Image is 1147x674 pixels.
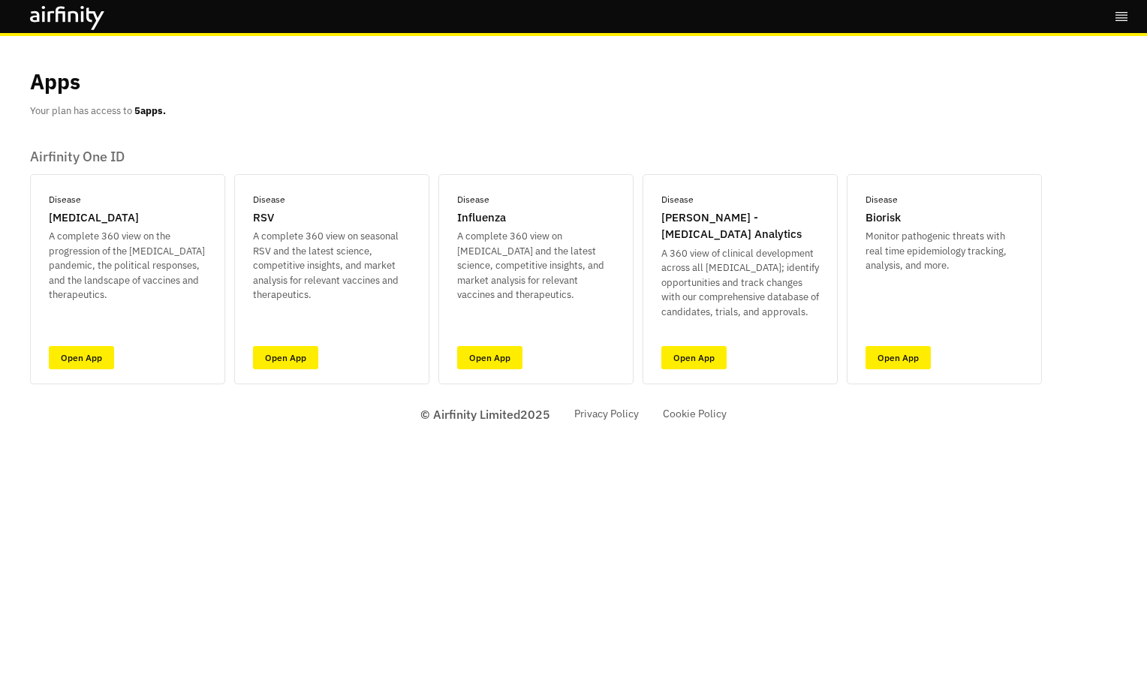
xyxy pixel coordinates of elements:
[661,246,819,320] p: A 360 view of clinical development across all [MEDICAL_DATA]; identify opportunities and track ch...
[661,346,727,369] a: Open App
[253,209,274,227] p: RSV
[866,193,898,206] p: Disease
[661,193,694,206] p: Disease
[663,406,727,422] a: Cookie Policy
[457,346,522,369] a: Open App
[457,209,506,227] p: Influenza
[30,104,166,119] p: Your plan has access to
[420,405,550,423] p: © Airfinity Limited 2025
[253,193,285,206] p: Disease
[457,229,615,302] p: A complete 360 view on [MEDICAL_DATA] and the latest science, competitive insights, and market an...
[134,104,166,117] b: 5 apps.
[30,66,80,98] p: Apps
[49,193,81,206] p: Disease
[253,346,318,369] a: Open App
[866,346,931,369] a: Open App
[661,209,819,243] p: [PERSON_NAME] - [MEDICAL_DATA] Analytics
[457,193,489,206] p: Disease
[574,406,639,422] a: Privacy Policy
[866,229,1023,273] p: Monitor pathogenic threats with real time epidemiology tracking, analysis, and more.
[49,229,206,302] p: A complete 360 view on the progression of the [MEDICAL_DATA] pandemic, the political responses, a...
[49,346,114,369] a: Open App
[30,149,1042,165] p: Airfinity One ID
[866,209,901,227] p: Biorisk
[253,229,411,302] p: A complete 360 view on seasonal RSV and the latest science, competitive insights, and market anal...
[49,209,139,227] p: [MEDICAL_DATA]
